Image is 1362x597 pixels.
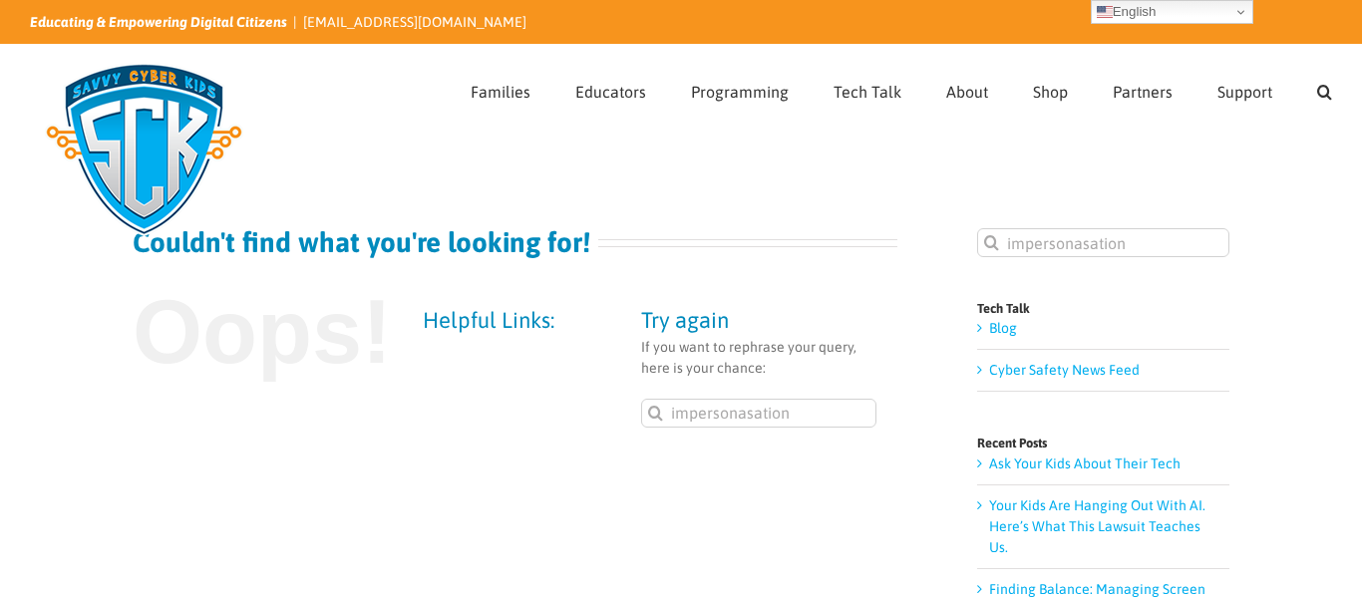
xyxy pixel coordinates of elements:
[977,437,1229,449] h4: Recent Posts
[30,14,287,30] i: Educating & Empowering Digital Citizens
[989,362,1140,378] a: Cyber Safety News Feed
[977,302,1229,315] h4: Tech Talk
[1033,45,1068,133] a: Shop
[989,455,1181,471] a: Ask Your Kids About Their Tech
[834,45,901,133] a: Tech Talk
[471,84,530,100] span: Families
[691,84,789,100] span: Programming
[575,45,646,133] a: Educators
[133,287,368,377] h1: Oops!
[834,84,901,100] span: Tech Talk
[1113,45,1173,133] a: Partners
[641,337,876,379] p: If you want to rephrase your query, here is your chance:
[691,45,789,133] a: Programming
[641,309,876,331] h3: Try again
[641,399,670,428] input: Search
[30,50,258,249] img: Savvy Cyber Kids Logo
[977,228,1229,257] input: Search...
[423,309,612,331] h3: Helpful Links:
[575,84,646,100] span: Educators
[977,228,1006,257] input: Search
[641,399,876,428] input: Search...
[303,14,526,30] a: [EMAIL_ADDRESS][DOMAIN_NAME]
[1217,45,1272,133] a: Support
[1033,84,1068,100] span: Shop
[989,497,1205,555] a: Your Kids Are Hanging Out With AI. Here’s What This Lawsuit Teaches Us.
[1097,4,1113,20] img: en
[989,320,1017,336] a: Blog
[1317,45,1332,133] a: Search
[1113,84,1173,100] span: Partners
[946,45,988,133] a: About
[133,228,590,256] h2: Couldn't find what you're looking for!
[946,84,988,100] span: About
[471,45,530,133] a: Families
[471,45,1332,133] nav: Main Menu
[1217,84,1272,100] span: Support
